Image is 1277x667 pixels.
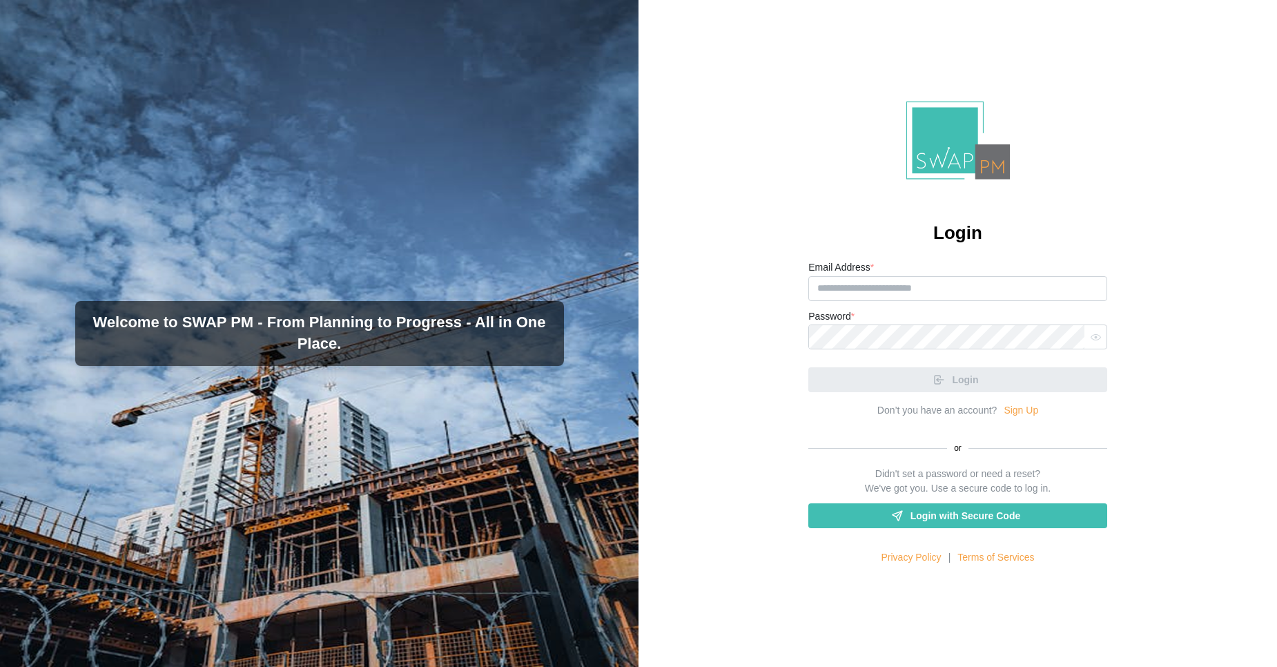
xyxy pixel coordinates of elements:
a: Login with Secure Code [808,503,1107,528]
label: Email Address [808,260,874,275]
div: Don’t you have an account? [877,403,997,418]
div: | [948,550,951,565]
h3: Welcome to SWAP PM - From Planning to Progress - All in One Place. [86,312,553,355]
a: Privacy Policy [881,550,941,565]
a: Terms of Services [957,550,1034,565]
span: Login with Secure Code [910,504,1020,528]
h2: Login [933,221,982,245]
label: Password [808,309,855,325]
div: or [808,442,1107,455]
a: Sign Up [1004,403,1038,418]
img: Logo [906,101,1010,180]
div: Didn't set a password or need a reset? We've got you. Use a secure code to log in. [865,467,1051,496]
